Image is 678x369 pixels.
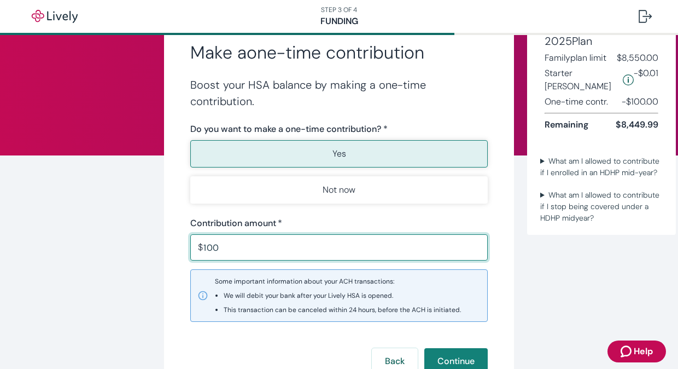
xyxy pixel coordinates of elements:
p: Yes [332,147,346,160]
label: Contribution amount [190,217,282,230]
span: Help [634,345,653,358]
span: -$0.01 [634,67,658,93]
li: This transaction can be canceled within 24 hours, before the ACH is initiated. [224,305,461,315]
button: Not now [190,176,488,204]
img: Lively [24,10,85,23]
svg: Zendesk support icon [621,345,634,358]
label: Do you want to make a one-time contribution? * [190,123,388,136]
h2: Make a one-time contribution [190,42,488,64]
button: Lively will contribute $0.01 to establish your account [623,67,634,93]
span: Family plan limit [545,51,606,65]
span: Some important information about your ACH transactions: [215,276,461,315]
span: Remaining [545,118,588,131]
h4: Boost your HSA balance by making a one-time contribution. [190,77,488,109]
summary: What am I allowed to contribute if I enrolled in an HDHP mid-year? [536,153,667,181]
input: $0.00 [203,237,488,258]
h4: 2025 Plan [545,33,658,49]
button: Log out [630,3,661,30]
span: - $100.00 [622,95,658,108]
li: We will debit your bank after your Lively HSA is opened. [224,291,461,301]
p: $ [198,241,203,254]
button: Zendesk support iconHelp [607,341,666,362]
p: Not now [323,183,355,197]
svg: Starter penny details [623,74,634,85]
span: $8,449.99 [616,118,658,131]
span: One-time contr. [545,95,608,108]
summary: What am I allowed to contribute if I stop being covered under a HDHP midyear? [536,187,667,226]
span: $8,550.00 [617,51,658,65]
span: Starter [PERSON_NAME] [545,67,618,93]
button: Yes [190,140,488,168]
